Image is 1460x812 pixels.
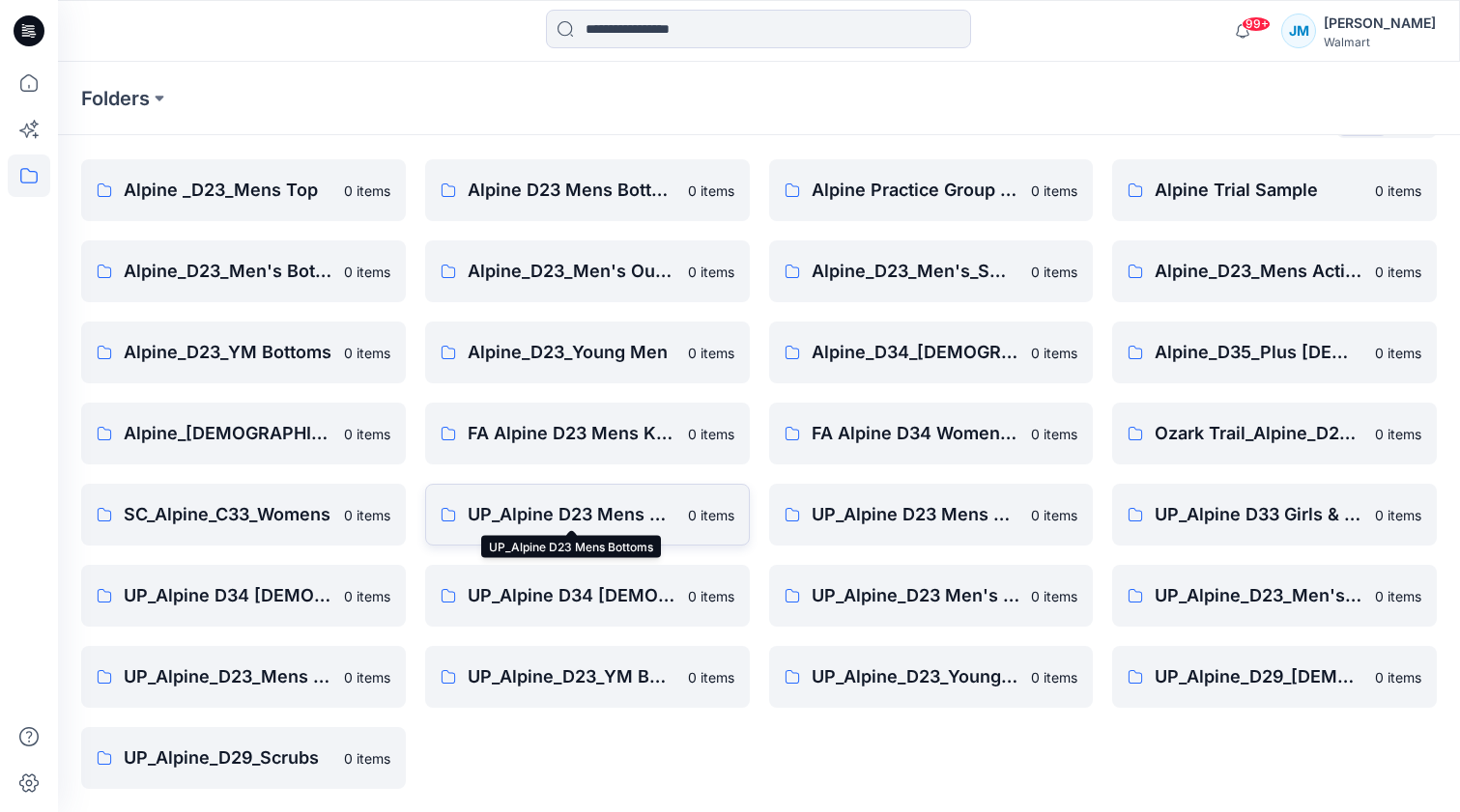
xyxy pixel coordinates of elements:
[769,322,1094,383] a: Alpine_D34_[DEMOGRAPHIC_DATA] Active0 items
[81,85,150,112] a: Folders
[124,258,332,285] p: Alpine_D23_Men's Bottoms
[688,586,734,606] p: 0 items
[425,240,750,302] a: Alpine_D23_Men's Outerwear0 items
[1155,582,1363,609] p: UP_Alpine_D23_Men's Outerwear
[344,343,390,363] p: 0 items
[769,240,1094,302] a: Alpine_D23_Men's_Swim0 items
[812,582,1020,609] p: UP_Alpine_D23 Men's Sleep & Lounge
[1031,586,1077,606] p: 0 items
[425,646,750,708] a: UP_Alpine_D23_YM Bottoms0 items
[688,424,734,444] p: 0 items
[1112,240,1437,302] a: Alpine_D23_Mens Active0 items
[1031,424,1077,444] p: 0 items
[81,565,406,627] a: UP_Alpine D34 [DEMOGRAPHIC_DATA] Active0 items
[1155,501,1363,528] p: UP_Alpine D33 Girls & D 24 Boys Active
[1375,424,1421,444] p: 0 items
[812,339,1020,366] p: Alpine_D34_[DEMOGRAPHIC_DATA] Active
[1155,420,1363,447] p: Ozark Trail_Alpine_D23_ Men's Outdoor
[812,177,1020,204] p: Alpine Practice Group D34_[DEMOGRAPHIC_DATA] active_P2
[1155,177,1363,204] p: Alpine Trial Sample
[425,159,750,221] a: Alpine D23 Mens Bottoms0 items
[81,403,406,464] a: Alpine_[DEMOGRAPHIC_DATA] Dotcom0 items
[769,646,1094,708] a: UP_Alpine_D23_Young Mens (YM)0 items
[1031,343,1077,363] p: 0 items
[1242,16,1271,32] span: 99+
[124,663,332,690] p: UP_Alpine_D23_Mens Active
[812,501,1020,528] p: UP_Alpine D23 Mens Tops
[344,748,390,769] p: 0 items
[1112,484,1437,546] a: UP_Alpine D33 Girls & D 24 Boys Active0 items
[124,177,332,204] p: Alpine _D23_Mens Top
[769,484,1094,546] a: UP_Alpine D23 Mens Tops0 items
[124,744,332,771] p: UP_Alpine_D29_Scrubs
[1375,181,1421,201] p: 0 items
[812,663,1020,690] p: UP_Alpine_D23_Young Mens (YM)
[1281,14,1316,48] div: JM
[769,403,1094,464] a: FA Alpine D34 Womens Knits0 items
[425,565,750,627] a: UP_Alpine D34 [DEMOGRAPHIC_DATA] Ozark Trail Swim0 items
[1112,403,1437,464] a: Ozark Trail_Alpine_D23_ Men's Outdoor0 items
[1155,663,1363,690] p: UP_Alpine_D29_[DEMOGRAPHIC_DATA] Sleepwear
[468,663,676,690] p: UP_Alpine_D23_YM Bottoms
[1031,667,1077,687] p: 0 items
[81,159,406,221] a: Alpine _D23_Mens Top0 items
[81,240,406,302] a: Alpine_D23_Men's Bottoms0 items
[468,339,676,366] p: Alpine_D23_Young Men
[1112,159,1437,221] a: Alpine Trial Sample0 items
[344,262,390,282] p: 0 items
[468,582,676,609] p: UP_Alpine D34 [DEMOGRAPHIC_DATA] Ozark Trail Swim
[812,420,1020,447] p: FA Alpine D34 Womens Knits
[468,420,676,447] p: FA Alpine D23 Mens Knits
[1112,565,1437,627] a: UP_Alpine_D23_Men's Outerwear0 items
[425,322,750,383] a: Alpine_D23_Young Men0 items
[468,177,676,204] p: Alpine D23 Mens Bottoms
[468,501,676,528] p: UP_Alpine D23 Mens Bottoms
[344,424,390,444] p: 0 items
[1375,505,1421,525] p: 0 items
[1112,646,1437,708] a: UP_Alpine_D29_[DEMOGRAPHIC_DATA] Sleepwear0 items
[1375,667,1421,687] p: 0 items
[81,484,406,546] a: SC_Alpine_C33_Womens0 items
[1375,262,1421,282] p: 0 items
[1112,322,1437,383] a: Alpine_D35_Plus [DEMOGRAPHIC_DATA] Tops0 items
[124,582,332,609] p: UP_Alpine D34 [DEMOGRAPHIC_DATA] Active
[425,403,750,464] a: FA Alpine D23 Mens Knits0 items
[688,181,734,201] p: 0 items
[1031,505,1077,525] p: 0 items
[1375,343,1421,363] p: 0 items
[344,505,390,525] p: 0 items
[344,667,390,687] p: 0 items
[1031,181,1077,201] p: 0 items
[1375,586,1421,606] p: 0 items
[1155,258,1363,285] p: Alpine_D23_Mens Active
[344,181,390,201] p: 0 items
[124,420,332,447] p: Alpine_[DEMOGRAPHIC_DATA] Dotcom
[81,646,406,708] a: UP_Alpine_D23_Mens Active0 items
[81,322,406,383] a: Alpine_D23_YM Bottoms0 items
[812,258,1020,285] p: Alpine_D23_Men's_Swim
[769,565,1094,627] a: UP_Alpine_D23 Men's Sleep & Lounge0 items
[81,727,406,789] a: UP_Alpine_D29_Scrubs0 items
[688,343,734,363] p: 0 items
[344,586,390,606] p: 0 items
[425,484,750,546] a: UP_Alpine D23 Mens Bottoms0 items
[688,505,734,525] p: 0 items
[1155,339,1363,366] p: Alpine_D35_Plus [DEMOGRAPHIC_DATA] Tops
[468,258,676,285] p: Alpine_D23_Men's Outerwear
[124,501,332,528] p: SC_Alpine_C33_Womens
[1324,12,1436,35] div: [PERSON_NAME]
[1324,35,1436,49] div: Walmart
[124,339,332,366] p: Alpine_D23_YM Bottoms
[688,667,734,687] p: 0 items
[688,262,734,282] p: 0 items
[769,159,1094,221] a: Alpine Practice Group D34_[DEMOGRAPHIC_DATA] active_P20 items
[1031,262,1077,282] p: 0 items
